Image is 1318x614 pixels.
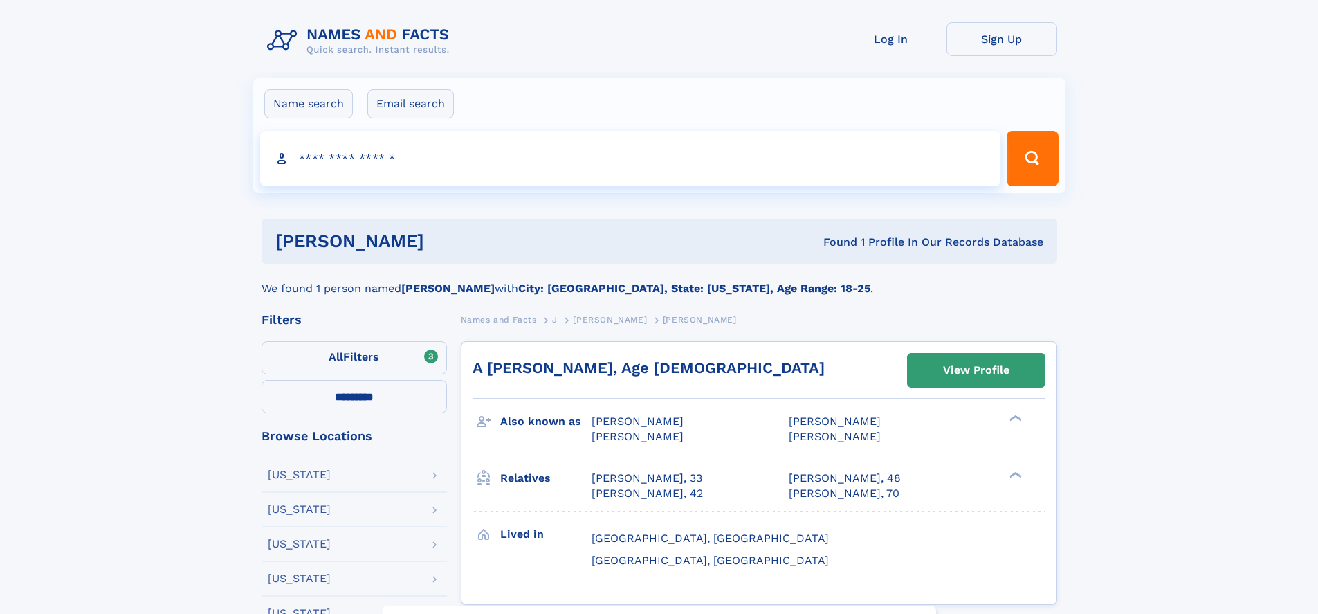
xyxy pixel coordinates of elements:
[1006,414,1023,423] div: ❯
[329,350,343,363] span: All
[262,430,447,442] div: Browse Locations
[500,410,592,433] h3: Also known as
[592,415,684,428] span: [PERSON_NAME]
[264,89,353,118] label: Name search
[663,315,737,325] span: [PERSON_NAME]
[518,282,870,295] b: City: [GEOGRAPHIC_DATA], State: [US_STATE], Age Range: 18-25
[1006,470,1023,479] div: ❯
[500,523,592,546] h3: Lived in
[500,467,592,490] h3: Relatives
[592,430,684,443] span: [PERSON_NAME]
[262,22,461,60] img: Logo Names and Facts
[461,311,537,328] a: Names and Facts
[367,89,454,118] label: Email search
[262,264,1057,297] div: We found 1 person named with .
[552,315,558,325] span: J
[262,314,447,326] div: Filters
[943,354,1009,386] div: View Profile
[1007,131,1058,186] button: Search Button
[275,233,624,250] h1: [PERSON_NAME]
[268,539,331,550] div: [US_STATE]
[592,532,829,545] span: [GEOGRAPHIC_DATA], [GEOGRAPHIC_DATA]
[592,486,703,501] a: [PERSON_NAME], 42
[592,554,829,567] span: [GEOGRAPHIC_DATA], [GEOGRAPHIC_DATA]
[573,315,647,325] span: [PERSON_NAME]
[789,471,901,486] a: [PERSON_NAME], 48
[789,430,881,443] span: [PERSON_NAME]
[260,131,1001,186] input: search input
[401,282,495,295] b: [PERSON_NAME]
[268,504,331,515] div: [US_STATE]
[552,311,558,328] a: J
[946,22,1057,56] a: Sign Up
[836,22,946,56] a: Log In
[268,573,331,584] div: [US_STATE]
[592,471,702,486] a: [PERSON_NAME], 33
[268,469,331,480] div: [US_STATE]
[908,354,1045,387] a: View Profile
[573,311,647,328] a: [PERSON_NAME]
[473,359,825,377] a: A [PERSON_NAME], Age [DEMOGRAPHIC_DATA]
[262,341,447,374] label: Filters
[789,486,899,501] a: [PERSON_NAME], 70
[789,415,881,428] span: [PERSON_NAME]
[623,235,1043,250] div: Found 1 Profile In Our Records Database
